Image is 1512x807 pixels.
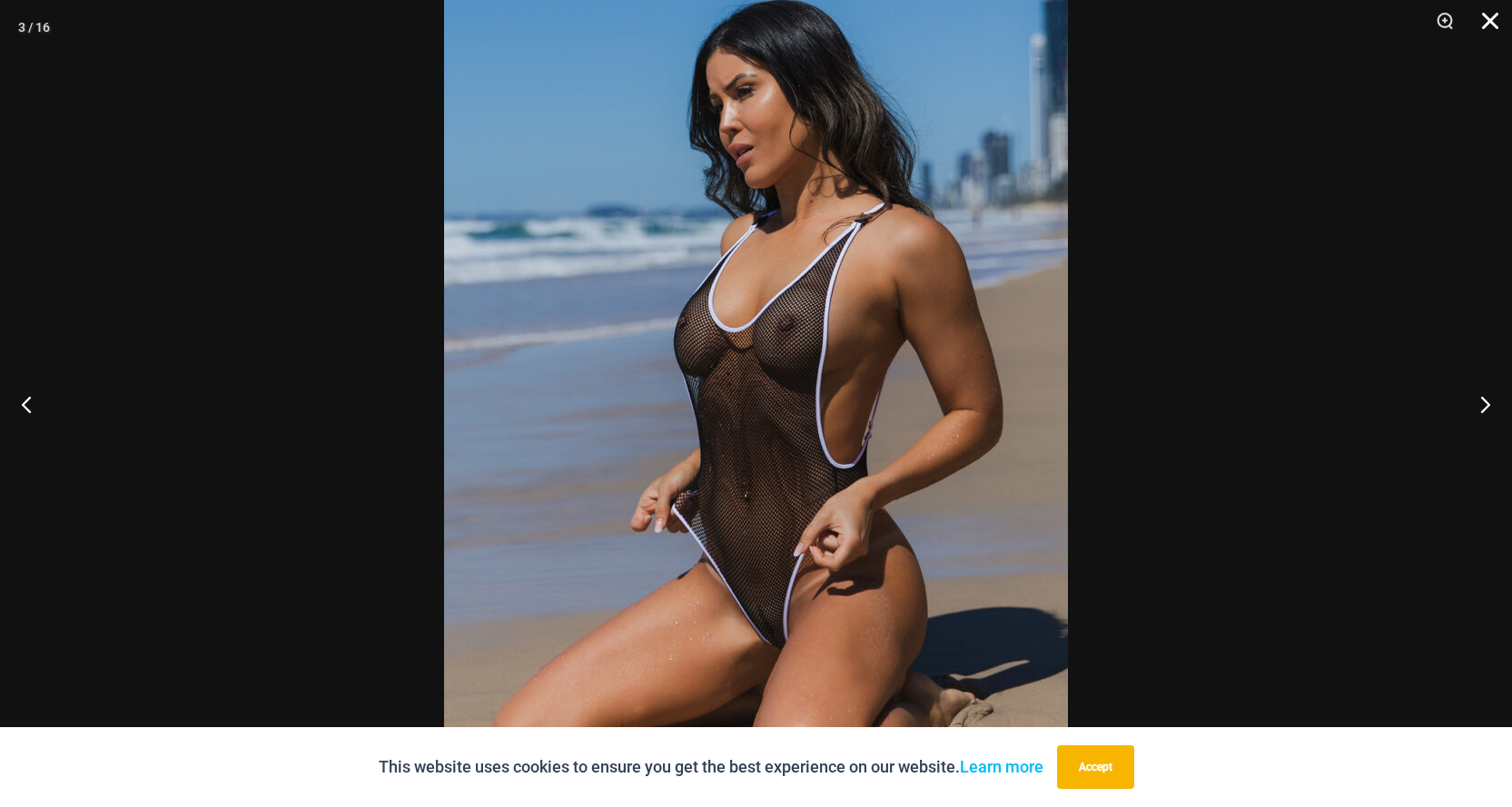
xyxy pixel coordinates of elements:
p: This website uses cookies to ensure you get the best experience on our website. [379,753,1043,781]
button: Next [1444,359,1512,449]
a: Learn more [960,757,1043,776]
button: Accept [1057,745,1134,789]
div: 3 / 16 [18,14,50,41]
